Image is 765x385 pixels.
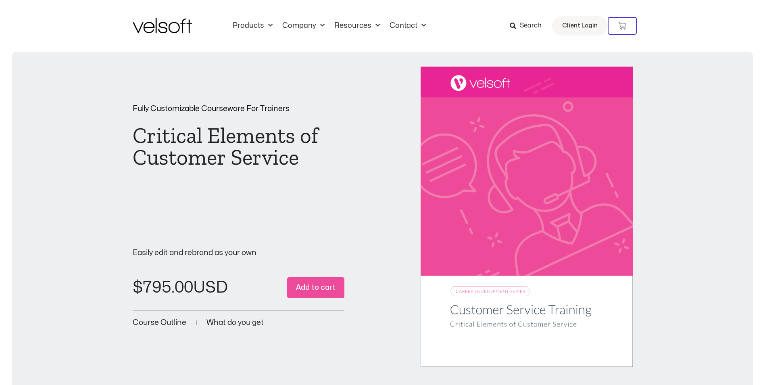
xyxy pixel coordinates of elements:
nav: Menu [228,21,431,30]
p: Fully Customizable Courseware For Trainers [133,105,344,113]
span: Client Login [562,21,598,31]
span: $ [133,280,143,295]
bdi: 795.00 [133,280,193,295]
p: Easily edit and rebrand as your own [133,249,344,257]
a: ContactMenu Toggle [385,21,431,30]
a: CompanyMenu Toggle [277,21,329,30]
h1: Critical Elements of Customer Service [133,125,344,168]
a: ResourcesMenu Toggle [329,21,385,30]
button: Add to cart [287,277,344,299]
a: Client Login [552,16,608,36]
span: Search [520,21,542,31]
img: Second Product Image [421,67,632,367]
a: ProductsMenu Toggle [228,21,277,30]
a: What do you get [206,319,264,326]
a: Search [510,19,547,33]
img: Velsoft Training Materials [133,18,192,33]
a: Course Outline [133,319,186,326]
